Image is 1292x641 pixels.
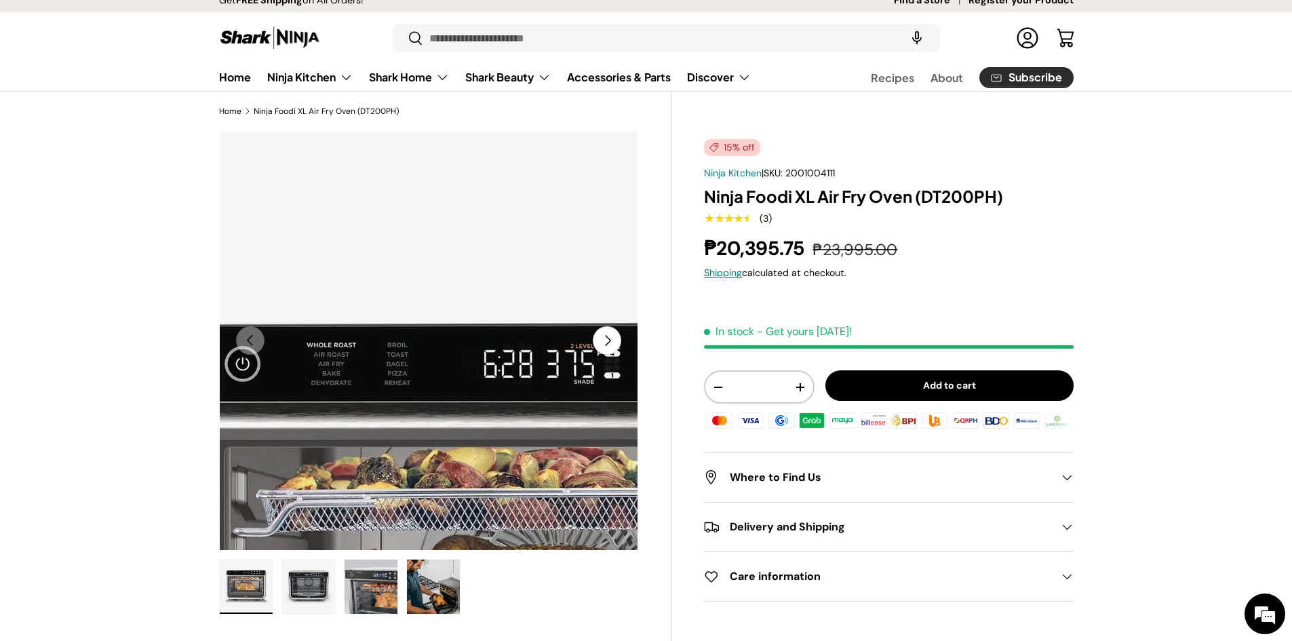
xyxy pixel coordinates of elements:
summary: Where to Find Us [704,453,1073,502]
a: About [931,64,963,91]
a: Shipping [704,267,742,279]
img: bpi [889,410,919,431]
h2: Where to Find Us [704,469,1051,486]
textarea: Type your message and hit 'Enter' [7,370,258,418]
span: In stock [704,324,754,338]
summary: Ninja Kitchen [259,64,361,91]
summary: Care information [704,552,1073,601]
span: Subscribe [1009,72,1062,83]
h2: Care information [704,568,1051,585]
summary: Discover [679,64,759,91]
summary: Delivery and Shipping [704,503,1073,551]
a: Home [219,107,241,115]
img: maya [827,410,857,431]
p: - Get yours [DATE]! [757,324,852,338]
img: landbank [1042,410,1072,431]
nav: Primary [219,64,751,91]
div: Chat with us now [71,76,228,94]
img: Shark Ninja Philippines [219,24,321,51]
img: bdo [981,410,1011,431]
div: calculated at checkout. [704,266,1073,280]
summary: Shark Beauty [457,64,559,91]
nav: Secondary [838,64,1074,91]
img: visa [735,410,765,431]
a: Accessories & Parts [567,64,671,90]
button: Add to cart [825,370,1074,401]
img: a-guy-enjoying-his-freshly-cooked-food-with-ninja-foodi-xl-air-fry-oven-view-sharkninja-philippines [407,560,460,614]
s: ₱23,995.00 [813,239,897,260]
span: SKU: [764,167,783,179]
span: ★★★★★ [704,212,752,225]
a: Ninja Foodi XL Air Fry Oven (DT200PH) [254,107,399,115]
nav: Breadcrumbs [219,105,672,117]
img: metrobank [1012,410,1042,431]
media-gallery: Gallery Viewer [219,131,639,619]
span: 2001004111 [785,167,835,179]
a: Home [219,64,251,90]
img: ninja-foodi-xl-air-fry-oven-with-sample-food-content-full-view-sharkninja-philippines [220,560,273,614]
span: | [762,167,835,179]
h1: Ninja Foodi XL Air Fry Oven (DT200PH) [704,186,1073,207]
div: 4.33 out of 5.0 stars [704,212,752,225]
div: (3) [760,214,772,224]
a: Ninja Kitchen [704,167,762,179]
summary: Shark Home [361,64,457,91]
speech-search-button: Search by voice [895,23,939,53]
h2: Delivery and Shipping [704,519,1051,535]
img: ubp [920,410,950,431]
div: Minimize live chat window [222,7,255,39]
img: ninja-foodi-xl-air-fry-oven-with-sample-food-contents-zoom-view-sharkninja-philippines [345,560,397,614]
span: We're online! [79,171,187,308]
img: billease [859,410,888,431]
strong: ₱20,395.75 [704,235,808,261]
img: ninja-foodi-xl-air-fry-oven-power-on-mode-full-view-sharkninja-philippines [282,560,335,614]
a: Subscribe [979,67,1074,88]
img: gcash [766,410,796,431]
span: 15% off [704,139,760,156]
img: master [705,410,735,431]
img: qrph [950,410,980,431]
a: Recipes [871,64,914,91]
img: grabpay [797,410,827,431]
